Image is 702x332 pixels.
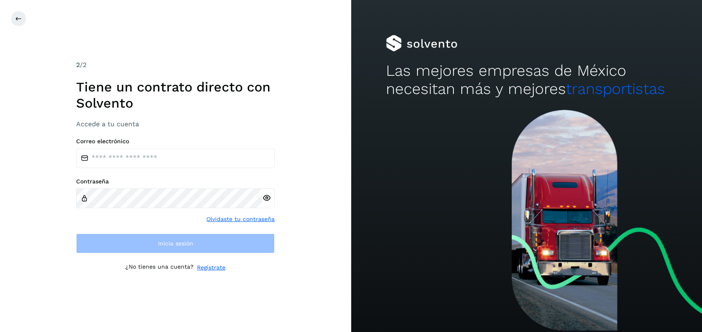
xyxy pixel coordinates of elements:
span: transportistas [566,80,665,98]
h3: Accede a tu cuenta [76,120,275,128]
h2: Las mejores empresas de México necesitan más y mejores [386,62,667,99]
h1: Tiene un contrato directo con Solvento [76,79,275,111]
label: Contraseña [76,178,275,185]
div: /2 [76,60,275,70]
button: Inicia sesión [76,233,275,253]
a: Regístrate [197,263,225,272]
a: Olvidaste tu contraseña [206,215,275,224]
span: 2 [76,61,80,69]
span: Inicia sesión [158,241,193,246]
p: ¿No tienes una cuenta? [125,263,194,272]
label: Correo electrónico [76,138,275,145]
